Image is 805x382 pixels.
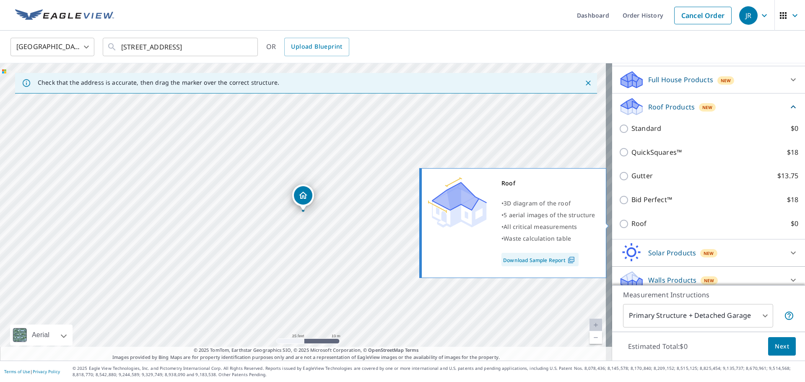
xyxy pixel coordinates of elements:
a: Current Level 20, Zoom Out [589,331,602,344]
a: Current Level 20, Zoom In Disabled [589,319,602,331]
div: Dropped pin, building 1, Residential property, 2322 W Ventoso Rd Wichita, KS 67204 [292,185,314,210]
span: New [702,104,713,111]
div: JR [739,6,758,25]
span: Next [775,341,789,352]
button: Next [768,337,796,356]
button: Close [583,78,594,88]
p: Solar Products [648,248,696,258]
p: Full House Products [648,75,713,85]
p: Bid Perfect™ [631,195,672,205]
p: QuickSquares™ [631,147,682,158]
div: OR [266,38,349,56]
p: © 2025 Eagle View Technologies, Inc. and Pictometry International Corp. All Rights Reserved. Repo... [73,365,801,378]
img: Pdf Icon [566,256,577,264]
span: Upload Blueprint [291,42,342,52]
span: © 2025 TomTom, Earthstar Geographics SIO, © 2025 Microsoft Corporation, © [194,347,419,354]
a: Cancel Order [674,7,732,24]
p: Estimated Total: $0 [621,337,694,356]
img: Premium [428,177,487,228]
span: New [721,77,731,84]
div: Full House ProductsNew [619,70,798,90]
div: • [501,233,595,244]
span: New [704,250,714,257]
span: Your report will include the primary structure and a detached garage if one exists. [784,311,794,321]
div: Walls ProductsNew [619,270,798,290]
p: $0 [791,123,798,134]
p: Gutter [631,171,653,181]
p: Roof Products [648,102,695,112]
p: Walls Products [648,275,696,285]
p: Check that the address is accurate, then drag the marker over the correct structure. [38,79,279,86]
span: Waste calculation table [504,234,571,242]
a: Terms [405,347,419,353]
span: 3D diagram of the roof [504,199,571,207]
div: [GEOGRAPHIC_DATA] [10,35,94,59]
span: All critical measurements [504,223,577,231]
a: Privacy Policy [33,369,60,374]
span: 5 aerial images of the structure [504,211,595,219]
div: Aerial [29,325,52,346]
img: EV Logo [15,9,114,22]
p: $13.75 [777,171,798,181]
div: Roof [501,177,595,189]
p: $18 [787,147,798,158]
p: $18 [787,195,798,205]
div: Aerial [10,325,73,346]
a: Terms of Use [4,369,30,374]
a: OpenStreetMap [368,347,403,353]
div: • [501,209,595,221]
div: Solar ProductsNew [619,243,798,263]
span: New [704,277,714,284]
div: • [501,197,595,209]
p: Roof [631,218,647,229]
input: Search by address or latitude-longitude [121,35,241,59]
div: Primary Structure + Detached Garage [623,304,773,327]
a: Upload Blueprint [284,38,349,56]
p: | [4,369,60,374]
p: $0 [791,218,798,229]
div: • [501,221,595,233]
p: Measurement Instructions [623,290,794,300]
p: Standard [631,123,661,134]
div: Roof ProductsNew [619,97,798,117]
a: Download Sample Report [501,253,579,266]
